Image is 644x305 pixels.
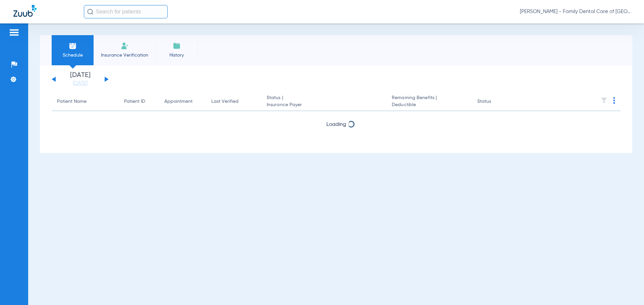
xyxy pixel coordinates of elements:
[124,98,154,105] div: Patient ID
[326,122,346,127] span: Loading
[57,52,89,59] span: Schedule
[69,42,77,50] img: Schedule
[267,101,381,108] span: Insurance Payer
[57,98,113,105] div: Patient Name
[164,98,201,105] div: Appointment
[60,72,100,87] li: [DATE]
[124,98,145,105] div: Patient ID
[211,98,238,105] div: Last Verified
[99,52,151,59] span: Insurance Verification
[173,42,181,50] img: History
[392,101,466,108] span: Deductible
[87,9,93,15] img: Search Icon
[472,92,517,111] th: Status
[601,97,607,104] img: filter.svg
[161,52,193,59] span: History
[211,98,256,105] div: Last Verified
[57,98,87,105] div: Patient Name
[84,5,168,18] input: Search for patients
[613,97,615,104] img: group-dot-blue.svg
[164,98,193,105] div: Appointment
[386,92,472,111] th: Remaining Benefits |
[121,42,129,50] img: Manual Insurance Verification
[60,80,100,87] a: [DATE]
[9,28,19,36] img: hamburger-icon
[261,92,386,111] th: Status |
[520,8,631,15] span: [PERSON_NAME] - Family Dental Care of [GEOGRAPHIC_DATA]
[13,5,37,17] img: Zuub Logo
